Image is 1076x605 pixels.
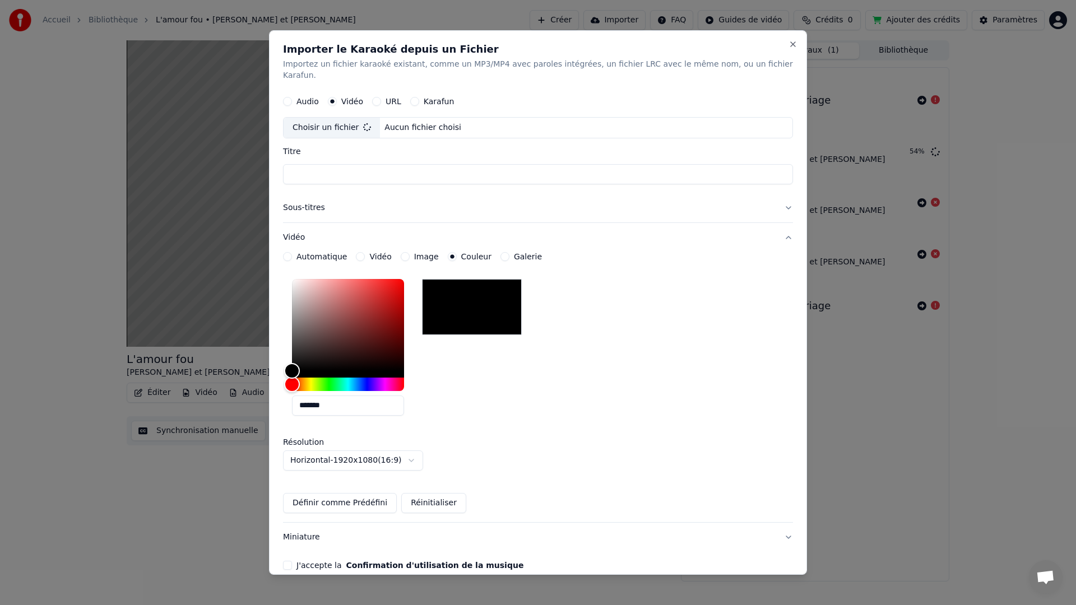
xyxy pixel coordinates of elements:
[386,97,401,105] label: URL
[514,253,542,260] label: Galerie
[283,493,397,513] button: Définir comme Prédéfini
[283,193,793,222] button: Sous-titres
[346,561,523,569] button: J'accepte la
[284,118,380,138] div: Choisir un fichier
[401,493,466,513] button: Réinitialiser
[341,97,363,105] label: Vidéo
[283,523,793,552] button: Miniature
[283,59,793,81] p: Importez un fichier karaoké existant, comme un MP3/MP4 avec paroles intégrées, un fichier LRC ave...
[292,378,404,391] div: Hue
[292,279,404,371] div: Color
[296,253,347,260] label: Automatique
[424,97,454,105] label: Karafun
[414,253,439,260] label: Image
[283,438,395,446] label: Résolution
[283,223,793,252] button: Vidéo
[461,253,491,260] label: Couleur
[296,97,319,105] label: Audio
[283,44,793,54] h2: Importer le Karaoké depuis un Fichier
[296,561,523,569] label: J'accepte la
[283,147,793,155] label: Titre
[283,252,793,522] div: Vidéo
[380,122,466,133] div: Aucun fichier choisi
[369,253,391,260] label: Vidéo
